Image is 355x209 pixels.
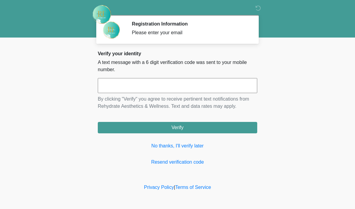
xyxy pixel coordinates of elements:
[98,51,257,56] h2: Verify your identity
[98,122,257,133] button: Verify
[98,95,257,110] p: By clicking "Verify" you agree to receive pertinent text notifications from Rehydrate Aesthetics ...
[102,21,120,39] img: Agent Avatar
[98,142,257,150] a: No thanks, I'll verify later
[144,185,174,190] a: Privacy Policy
[132,29,248,36] div: Please enter your email
[98,59,257,73] p: A text message with a 6 digit verification code was sent to your mobile number.
[175,185,211,190] a: Terms of Service
[92,5,112,24] img: Rehydrate Aesthetics & Wellness Logo
[174,185,175,190] a: |
[98,159,257,166] a: Resend verification code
